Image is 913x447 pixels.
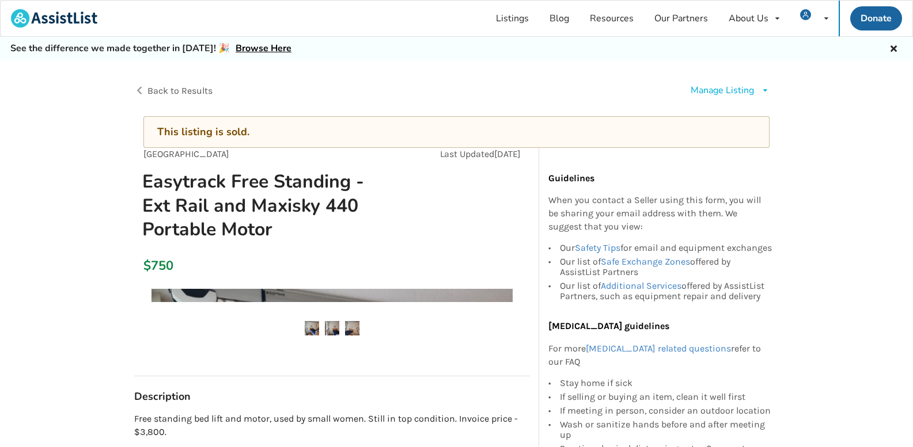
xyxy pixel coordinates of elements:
div: $750 [143,258,150,274]
h3: Description [134,390,530,403]
b: [MEDICAL_DATA] guidelines [548,320,669,331]
a: Safe Exchange Zones [601,256,690,267]
b: Guidelines [548,173,594,184]
img: assistlist-logo [11,9,97,28]
a: Blog [539,1,579,36]
a: Resources [579,1,644,36]
div: Manage Listing [691,84,754,97]
div: If selling or buying an item, clean it well first [560,390,773,404]
span: Back to Results [147,85,213,96]
div: Our for email and equipment exchanges [560,243,773,255]
div: Our list of offered by AssistList Partners, such as equipment repair and delivery [560,279,773,301]
a: Browse Here [236,42,291,55]
a: Listings [486,1,539,36]
p: When you contact a Seller using this form, you will be sharing your email address with them. We s... [548,194,773,234]
h5: See the difference we made together in [DATE]! 🎉 [10,43,291,55]
p: Free standing bed lift and motor, used by small women. Still in top condition. Invoice price - $3... [134,412,530,439]
div: Stay home if sick [560,378,773,390]
img: user icon [800,9,811,20]
span: [DATE] [494,148,521,159]
a: [MEDICAL_DATA] related questions [586,343,731,354]
span: [GEOGRAPHIC_DATA] [143,148,229,159]
a: Donate [850,6,902,30]
div: Our list of offered by AssistList Partners [560,255,773,279]
a: Additional Services [601,280,681,291]
p: For more refer to our FAQ [548,342,773,369]
img: easytrack free standing - ext rail and maxisky 440 portable motor-mechanical overhead lift track-... [325,321,339,335]
a: Our Partners [644,1,718,36]
img: easytrack free standing - ext rail and maxisky 440 portable motor-mechanical overhead lift track-... [305,321,319,335]
h1: Easytrack Free Standing - Ext Rail and Maxisky 440 Portable Motor [133,170,406,240]
div: If meeting in person, consider an outdoor location [560,404,773,418]
span: Last Updated [440,148,494,159]
div: About Us [729,14,768,23]
a: Safety Tips [575,242,620,253]
div: This listing is sold. [157,125,756,139]
img: easytrack free standing - ext rail and maxisky 440 portable motor-mechanical overhead lift track-... [345,321,359,335]
div: Wash or sanitize hands before and after meeting up [560,418,773,442]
